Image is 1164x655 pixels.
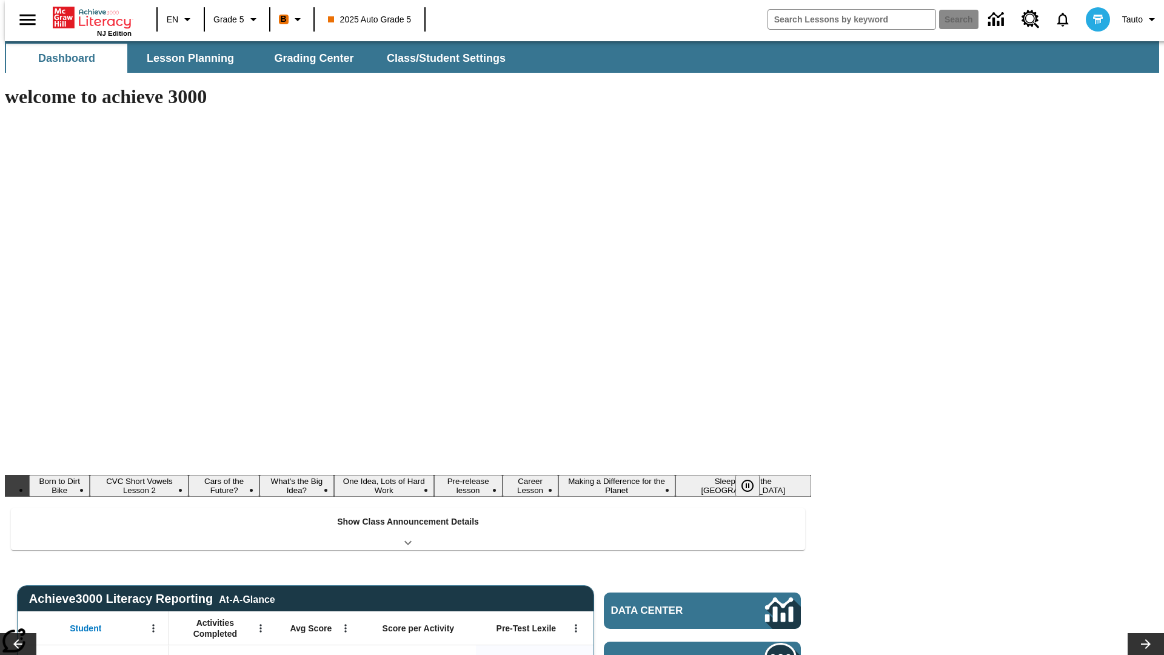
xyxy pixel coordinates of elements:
button: Profile/Settings [1117,8,1164,30]
button: Grading Center [253,44,375,73]
span: Tauto [1122,13,1143,26]
a: Data Center [604,593,801,629]
a: Home [53,5,132,30]
span: Grade 5 [213,13,244,26]
a: Resource Center, Will open in new tab [1014,3,1047,36]
span: Score per Activity [383,623,455,634]
button: Grade: Grade 5, Select a grade [209,8,266,30]
div: SubNavbar [5,41,1159,73]
span: 2025 Auto Grade 5 [328,13,412,26]
p: Show Class Announcement Details [337,516,479,528]
button: Slide 6 Pre-release lesson [434,475,503,497]
span: Activities Completed [175,617,255,639]
button: Slide 7 Career Lesson [503,475,558,497]
h1: welcome to achieve 3000 [5,86,811,108]
span: Student [70,623,101,634]
button: Slide 5 One Idea, Lots of Hard Work [334,475,434,497]
a: Notifications [1047,4,1079,35]
span: Data Center [611,605,724,617]
span: Pre-Test Lexile [497,623,557,634]
button: Slide 4 What's the Big Idea? [259,475,334,497]
button: Boost Class color is orange. Change class color [274,8,310,30]
div: Show Class Announcement Details [11,508,805,550]
button: Open Menu [336,619,355,637]
button: Open Menu [144,619,162,637]
button: Dashboard [6,44,127,73]
a: Data Center [981,3,1014,36]
span: NJ Edition [97,30,132,37]
button: Lesson carousel, Next [1128,633,1164,655]
button: Slide 1 Born to Dirt Bike [29,475,90,497]
button: Slide 2 CVC Short Vowels Lesson 2 [90,475,189,497]
button: Select a new avatar [1079,4,1117,35]
input: search field [768,10,935,29]
button: Slide 9 Sleepless in the Animal Kingdom [675,475,811,497]
button: Lesson Planning [130,44,251,73]
span: Achieve3000 Literacy Reporting [29,592,275,606]
div: SubNavbar [5,44,517,73]
div: Pause [735,475,772,497]
span: EN [167,13,178,26]
img: avatar image [1086,7,1110,32]
div: Home [53,4,132,37]
button: Pause [735,475,760,497]
button: Open Menu [567,619,585,637]
button: Slide 3 Cars of the Future? [189,475,259,497]
button: Language: EN, Select a language [161,8,200,30]
span: B [281,12,287,27]
div: At-A-Glance [219,592,275,605]
button: Open side menu [10,2,45,38]
button: Class/Student Settings [377,44,515,73]
button: Open Menu [252,619,270,637]
button: Slide 8 Making a Difference for the Planet [558,475,675,497]
span: Avg Score [290,623,332,634]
